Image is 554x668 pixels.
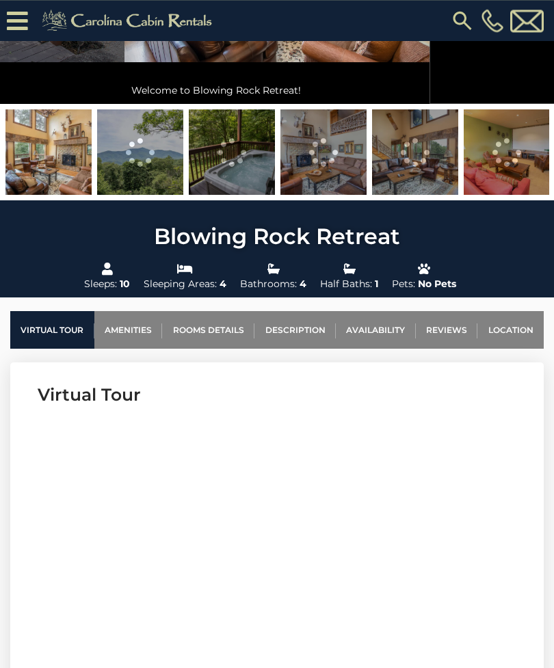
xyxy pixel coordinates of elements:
img: 163264198 [5,109,92,195]
img: Khaki-logo.png [35,7,224,34]
a: Description [254,311,336,349]
a: Reviews [416,311,478,349]
div: Welcome to Blowing Rock Retreat! [124,77,430,104]
a: Virtual Tour [10,311,94,349]
a: Rooms Details [162,311,254,349]
img: search-regular.svg [450,8,475,33]
img: 163264201 [189,109,275,195]
h3: Virtual Tour [38,383,516,407]
a: Amenities [94,311,163,349]
a: [PHONE_NUMBER] [478,9,507,32]
a: Availability [336,311,416,349]
img: 163264190 [280,109,367,195]
img: 163264189 [97,109,183,195]
a: Location [477,311,544,349]
img: 163264191 [372,109,458,195]
img: 163264192 [464,109,550,195]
